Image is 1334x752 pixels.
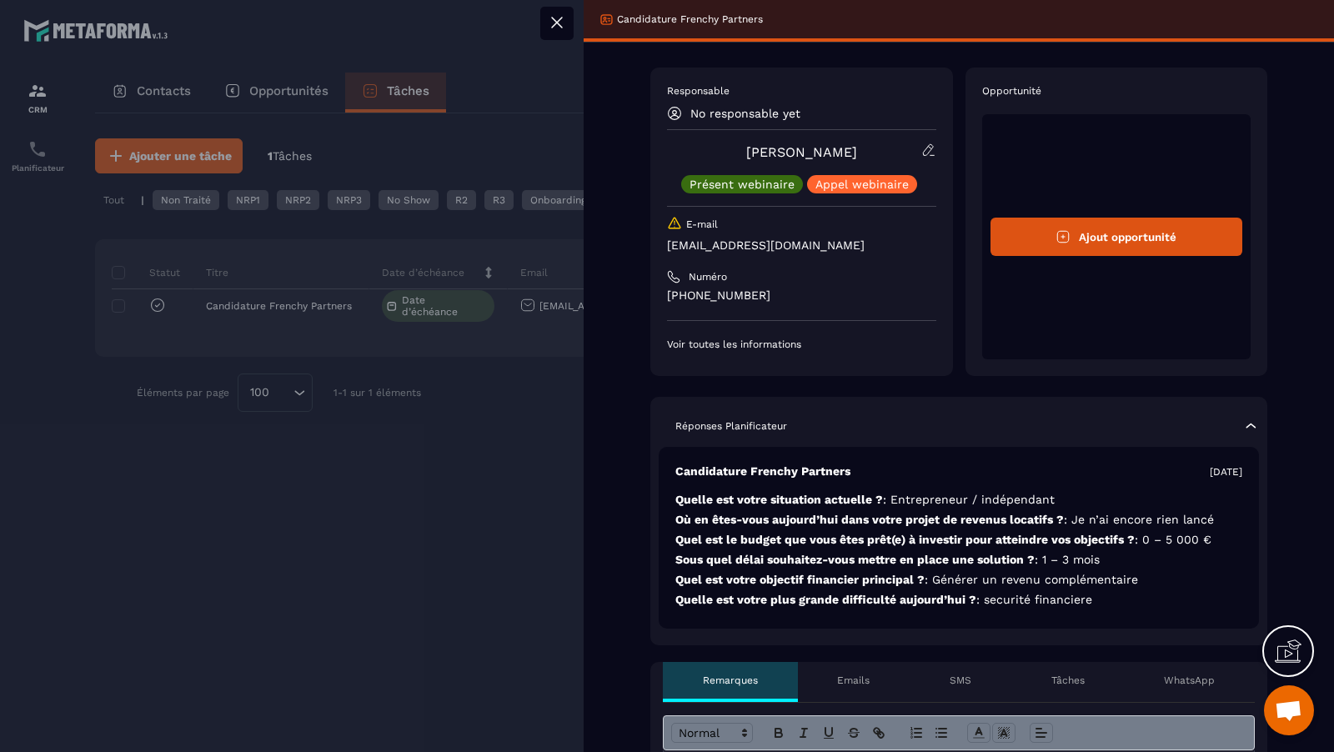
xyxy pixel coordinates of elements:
[675,572,1242,588] p: Quel est votre objectif financier principal ?
[689,270,727,283] p: Numéro
[667,338,936,351] p: Voir toutes les informations
[1051,674,1085,687] p: Tâches
[815,178,909,190] p: Appel webinaire
[675,512,1242,528] p: Où en êtes-vous aujourd’hui dans votre projet de revenus locatifs ?
[883,493,1055,506] span: : Entrepreneur / indépendant
[703,674,758,687] p: Remarques
[1064,513,1214,526] span: : Je n’ai encore rien lancé
[990,218,1243,256] button: Ajout opportunité
[675,492,1242,508] p: Quelle est votre situation actuelle ?
[1164,674,1215,687] p: WhatsApp
[667,288,936,303] p: [PHONE_NUMBER]
[675,592,1242,608] p: Quelle est votre plus grande difficulté aujourd’hui ?
[1035,553,1100,566] span: : 1 – 3 mois
[667,238,936,253] p: [EMAIL_ADDRESS][DOMAIN_NAME]
[675,464,850,479] p: Candidature Frenchy Partners
[982,84,1251,98] p: Opportunité
[686,218,718,231] p: E-mail
[746,144,857,160] a: [PERSON_NAME]
[675,532,1242,548] p: Quel est le budget que vous êtes prêt(e) à investir pour atteindre vos objectifs ?
[675,419,787,433] p: Réponses Planificateur
[950,674,971,687] p: SMS
[667,84,936,98] p: Responsable
[1135,533,1211,546] span: : 0 – 5 000 €
[1264,685,1314,735] div: Ouvrir le chat
[690,107,800,120] p: No responsable yet
[837,674,870,687] p: Emails
[976,593,1092,606] span: : securité financiere
[617,13,763,26] p: Candidature Frenchy Partners
[1210,465,1242,479] p: [DATE]
[675,552,1242,568] p: Sous quel délai souhaitez-vous mettre en place une solution ?
[925,573,1138,586] span: : Générer un revenu complémentaire
[690,178,795,190] p: Présent webinaire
